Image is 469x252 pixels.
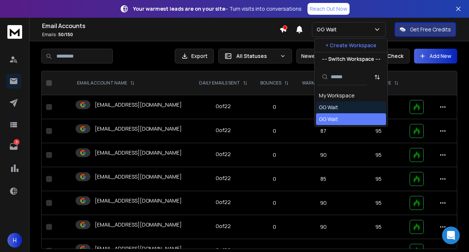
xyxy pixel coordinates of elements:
p: [EMAIL_ADDRESS][DOMAIN_NAME] [95,197,182,204]
button: Sort by Sort A-Z [370,70,385,84]
div: 0 of 22 [216,199,231,206]
img: logo [7,25,22,39]
p: Get Free Credits [410,26,451,33]
button: Get Free Credits [395,22,456,37]
p: 0 [258,127,291,135]
p: All Statuses [236,52,277,60]
td: 90 [295,191,352,215]
div: 0 of 22 [216,175,231,182]
div: Open Intercom Messenger [442,227,460,244]
button: Export [175,49,214,63]
p: [EMAIL_ADDRESS][DOMAIN_NAME] [95,221,182,228]
td: 95 [352,191,406,215]
td: 85 [295,95,352,119]
p: Emails : [42,32,279,38]
div: 0 of 22 [216,222,231,230]
h1: Email Accounts [42,21,279,30]
p: 0 [258,199,291,207]
p: [EMAIL_ADDRESS][DOMAIN_NAME] [95,173,182,180]
td: 90 [295,215,352,239]
p: GG Wait [317,26,340,33]
p: + Create Workspace [326,42,376,49]
p: 0 [258,151,291,159]
td: 95 [352,143,406,167]
a: Reach Out Now [308,3,350,15]
p: --- Switch Workspace --- [322,55,381,63]
p: DAILY EMAILS SENT [199,80,240,86]
div: GG Wait [319,104,338,111]
strong: Your warmest leads are on your site [133,5,225,12]
div: EMAIL ACCOUNT NAME [77,80,135,86]
p: Reach Out Now [310,5,347,13]
button: Add New [414,49,457,63]
td: 95 [352,215,406,239]
a: 3 [6,139,21,154]
td: 90 [295,143,352,167]
div: 0 of 22 [216,103,231,110]
div: 0 of 22 [216,127,231,134]
button: + Create Workspace [315,39,388,52]
p: [EMAIL_ADDRESS][DOMAIN_NAME] [95,149,182,156]
div: GG Wait [319,115,338,123]
p: 0 [258,175,291,183]
p: [EMAIL_ADDRESS][DOMAIN_NAME] [95,101,182,108]
button: H [7,233,22,248]
td: 87 [295,119,352,143]
p: BOUNCES [260,80,281,86]
td: 85 [295,167,352,191]
p: – Turn visits into conversations [133,5,302,13]
p: 3 [14,139,20,145]
div: My Workspace [319,92,355,99]
span: 50 / 150 [58,31,73,38]
button: Newest [296,49,344,63]
td: 95 [352,167,406,191]
p: [EMAIL_ADDRESS][DOMAIN_NAME] [95,125,182,132]
div: 0 of 22 [216,151,231,158]
p: 0 [258,103,291,111]
p: WARMUP EMAILS [302,80,338,86]
td: 95 [352,119,406,143]
p: 0 [258,223,291,231]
